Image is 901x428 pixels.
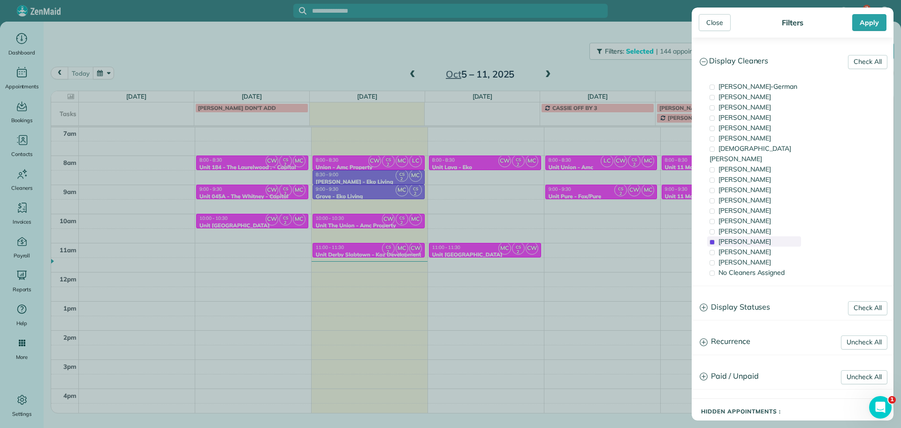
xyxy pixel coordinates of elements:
span: [PERSON_NAME] [718,175,771,184]
a: Paid / Unpaid [692,365,893,389]
a: Recurrence [692,330,893,354]
a: Uncheck All [841,335,887,350]
span: [PERSON_NAME] [718,93,771,101]
div: Filters [779,18,806,27]
span: [PERSON_NAME] [718,237,771,246]
span: [PERSON_NAME] [718,165,771,173]
span: [PERSON_NAME] [718,134,771,142]
span: [PERSON_NAME] [718,258,771,266]
a: Uncheck All [841,370,887,384]
span: [PERSON_NAME] [718,103,771,111]
a: Check All [848,301,887,315]
span: [PERSON_NAME] [718,186,771,194]
span: [PERSON_NAME] [718,196,771,204]
a: Display Cleaners [692,49,893,73]
span: [PERSON_NAME] [718,217,771,225]
div: Apply [852,14,886,31]
span: [PERSON_NAME] [718,124,771,132]
a: Check All [848,55,887,69]
h5: Hidden Appointments : [701,408,893,414]
span: [PERSON_NAME] [718,227,771,235]
div: Close [699,14,731,31]
span: [PERSON_NAME] [718,248,771,256]
span: No Cleaners Assigned [718,268,785,277]
b: [DATE] [706,420,728,428]
span: [PERSON_NAME] [718,206,771,215]
span: 1 [888,396,896,404]
iframe: Intercom live chat [869,396,892,419]
span: [PERSON_NAME]-German [718,82,797,91]
span: [PERSON_NAME] [718,113,771,122]
a: Display Statuses [692,296,893,319]
span: [DEMOGRAPHIC_DATA][PERSON_NAME] [710,144,791,163]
